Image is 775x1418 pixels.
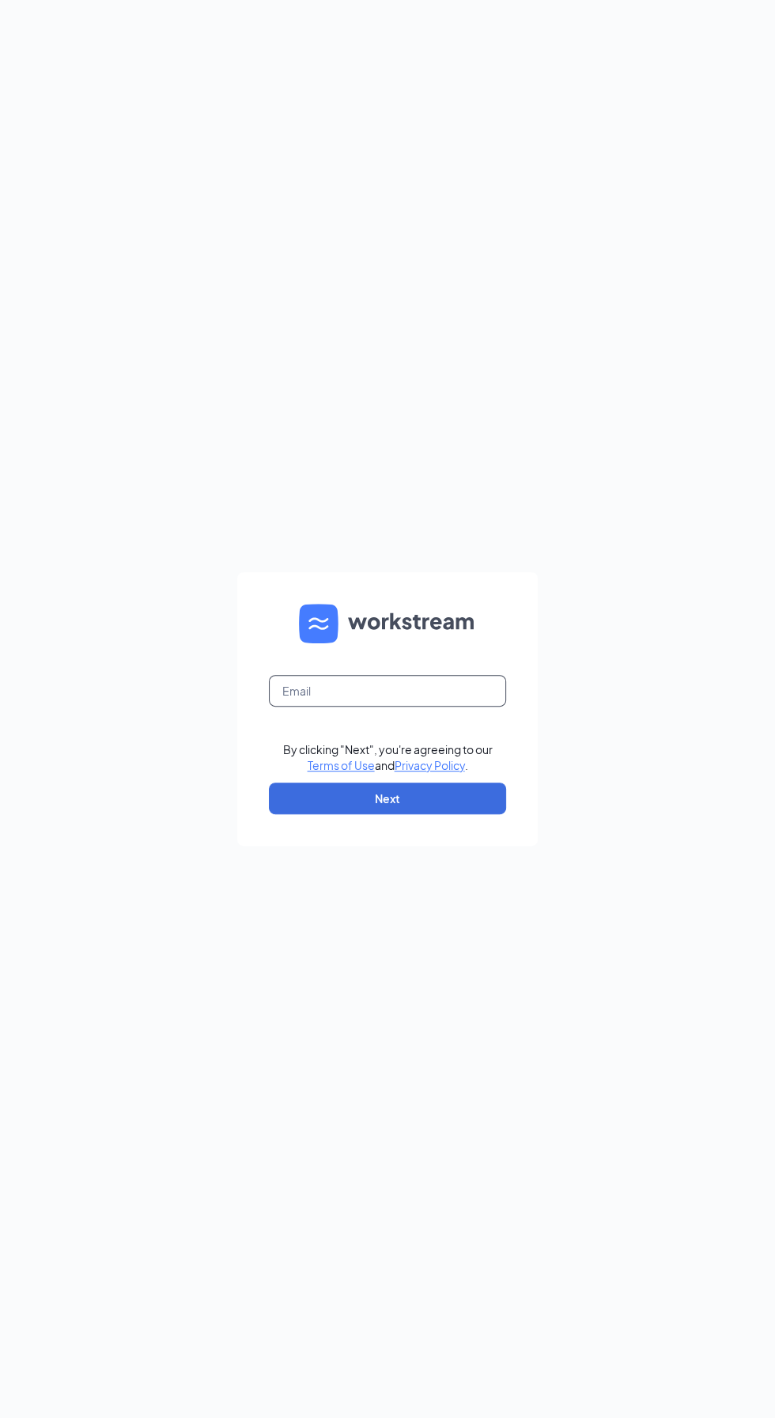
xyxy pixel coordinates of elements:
[269,675,506,707] input: Email
[395,758,465,772] a: Privacy Policy
[269,783,506,814] button: Next
[308,758,375,772] a: Terms of Use
[283,741,493,773] div: By clicking "Next", you're agreeing to our and .
[299,604,476,643] img: WS logo and Workstream text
